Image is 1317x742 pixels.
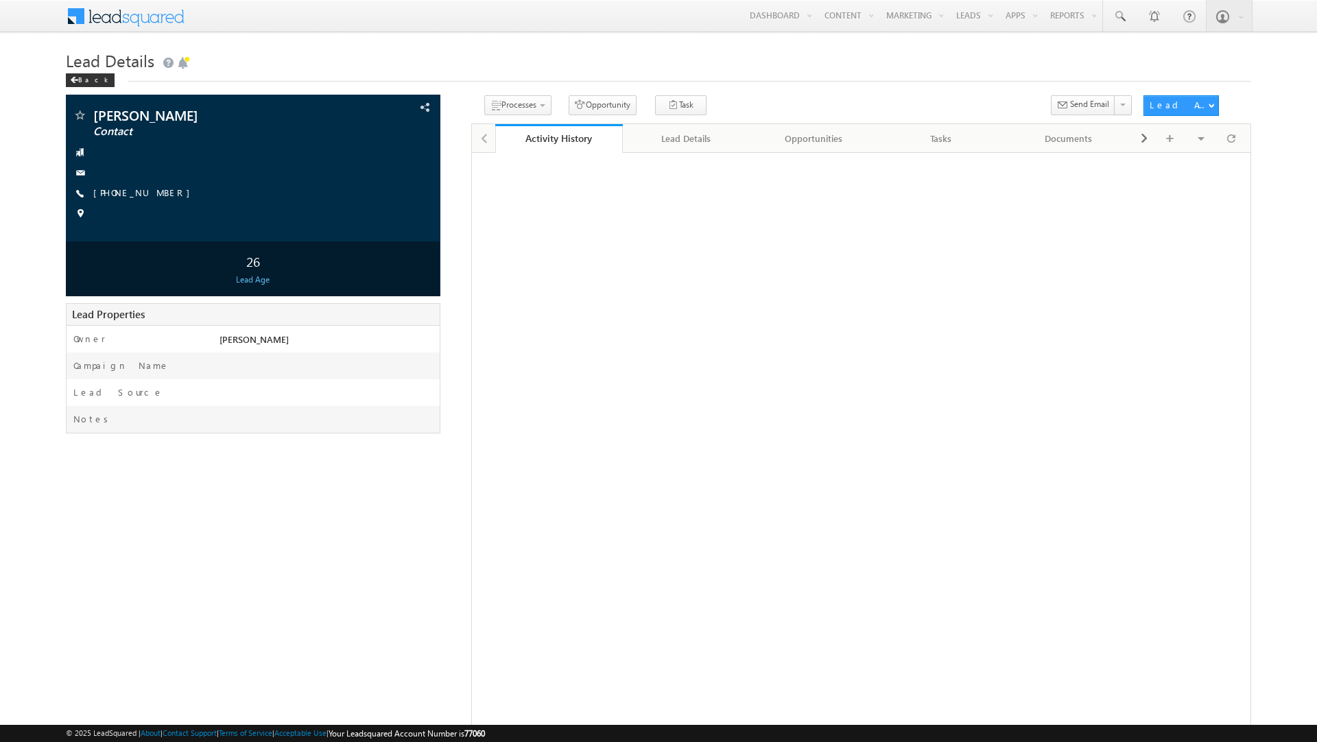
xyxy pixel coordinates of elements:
[73,333,106,345] label: Owner
[464,728,485,739] span: 77060
[329,728,485,739] span: Your Leadsquared Account Number is
[889,130,993,147] div: Tasks
[1051,95,1115,115] button: Send Email
[1017,130,1121,147] div: Documents
[495,124,623,153] a: Activity History
[1143,95,1219,116] button: Lead Actions
[69,274,436,286] div: Lead Age
[66,73,115,87] div: Back
[73,359,169,372] label: Campaign Name
[73,413,113,425] label: Notes
[1070,98,1109,110] span: Send Email
[219,728,272,737] a: Terms of Service
[93,187,197,200] span: [PHONE_NUMBER]
[761,130,866,147] div: Opportunities
[73,386,163,398] label: Lead Source
[634,130,738,147] div: Lead Details
[66,73,121,84] a: Back
[750,124,878,153] a: Opportunities
[655,95,707,115] button: Task
[219,333,289,345] span: [PERSON_NAME]
[66,49,154,71] span: Lead Details
[274,728,327,737] a: Acceptable Use
[141,728,161,737] a: About
[506,132,613,145] div: Activity History
[93,108,328,122] span: [PERSON_NAME]
[484,95,551,115] button: Processes
[163,728,217,737] a: Contact Support
[1006,124,1133,153] a: Documents
[66,727,485,740] span: © 2025 LeadSquared | | | | |
[72,307,145,321] span: Lead Properties
[569,95,637,115] button: Opportunity
[878,124,1006,153] a: Tasks
[623,124,750,153] a: Lead Details
[1150,99,1208,111] div: Lead Actions
[93,125,328,139] span: Contact
[501,99,536,110] span: Processes
[69,248,436,274] div: 26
